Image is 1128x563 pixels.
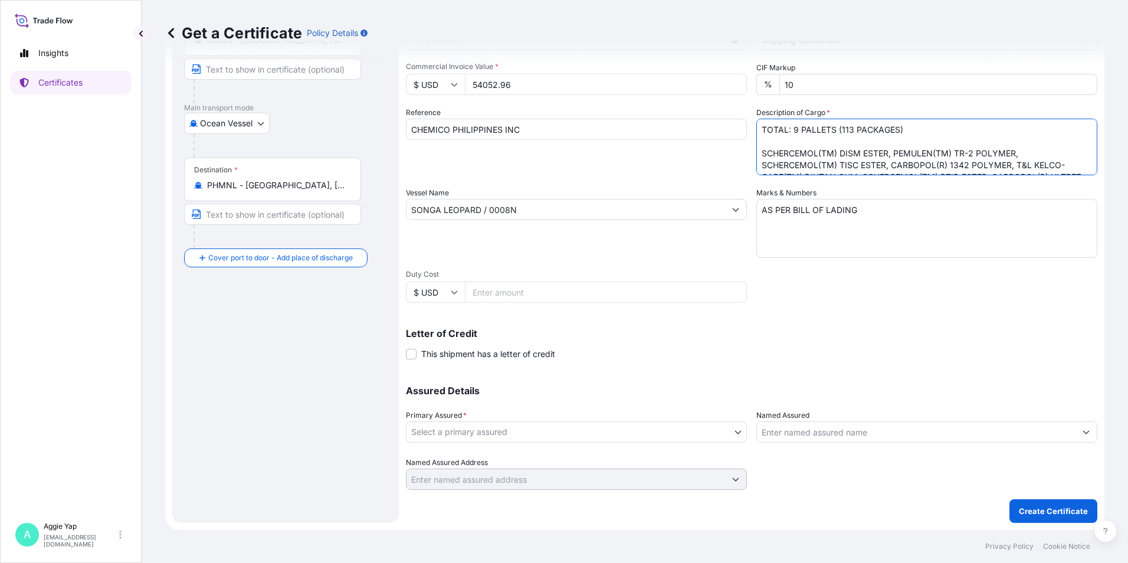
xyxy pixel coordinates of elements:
[756,62,795,74] label: CIF Markup
[756,410,809,421] label: Named Assured
[208,252,353,264] span: Cover port to door - Add place of discharge
[406,469,725,490] input: Named Assured Address
[406,199,725,220] input: Type to search vessel name or IMO
[184,103,387,113] p: Main transport mode
[465,74,747,95] input: Enter amount
[38,47,68,59] p: Insights
[44,522,117,531] p: Aggie Yap
[406,119,747,140] input: Enter booking reference
[406,329,1097,338] p: Letter of Credit
[207,179,346,191] input: Destination
[38,77,83,89] p: Certificates
[200,117,253,129] span: Ocean Vessel
[165,24,302,42] p: Get a Certificate
[406,270,747,279] span: Duty Cost
[465,281,747,303] input: Enter amount
[406,457,488,469] label: Named Assured Address
[184,113,270,134] button: Select transport
[1019,505,1088,517] p: Create Certificate
[307,27,358,39] p: Policy Details
[10,41,132,65] a: Insights
[10,71,132,94] a: Certificates
[756,107,830,119] label: Description of Cargo
[406,410,467,421] span: Primary Assured
[184,58,361,80] input: Text to appear on certificate
[756,74,779,95] div: %
[184,204,361,225] input: Text to appear on certificate
[406,62,747,71] span: Commercial Invoice Value
[406,187,449,199] label: Vessel Name
[1043,542,1090,551] a: Cookie Notice
[757,421,1075,443] input: Assured Name
[725,199,746,220] button: Show suggestions
[406,386,1097,395] p: Assured Details
[421,348,555,360] span: This shipment has a letter of credit
[194,165,238,175] div: Destination
[1009,499,1097,523] button: Create Certificate
[779,74,1097,95] input: Enter percentage between 0 and 24%
[44,533,117,548] p: [EMAIL_ADDRESS][DOMAIN_NAME]
[725,469,746,490] button: Show suggestions
[411,426,507,438] span: Select a primary assured
[184,248,368,267] button: Cover port to door - Add place of discharge
[985,542,1034,551] a: Privacy Policy
[406,107,441,119] label: Reference
[756,187,817,199] label: Marks & Numbers
[24,529,31,541] span: A
[406,421,747,443] button: Select a primary assured
[1075,421,1097,443] button: Show suggestions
